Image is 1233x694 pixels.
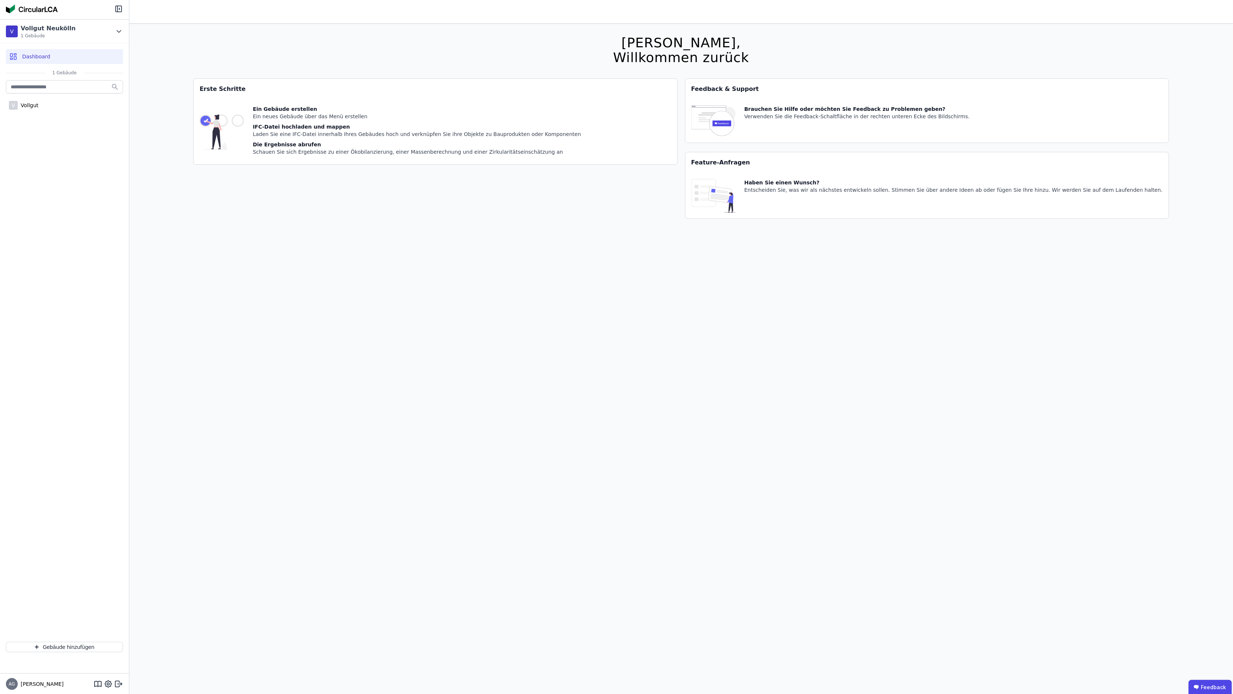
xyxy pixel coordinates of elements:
div: Laden Sie eine IFC-Datei innerhalb Ihres Gebäudes hoch und verknüpfen Sie ihre Objekte zu Bauprod... [253,130,581,138]
div: Schauen Sie sich Ergebnisse zu einer Ökobilanzierung, einer Massenberechnung und einer Zirkularit... [253,148,581,156]
div: Die Ergebnisse abrufen [253,141,581,148]
div: Willkommen zurück [613,50,749,65]
div: Feedback & Support [685,79,1169,99]
div: Ein Gebäude erstellen [253,105,581,113]
div: Entscheiden Sie, was wir als nächstes entwickeln sollen. Stimmen Sie über andere Ideen ab oder fü... [745,186,1163,194]
div: Feature-Anfragen [685,152,1169,173]
div: Ein neues Gebäude über das Menü erstellen [253,113,581,120]
img: feedback-icon-HCTs5lye.svg [691,105,736,137]
button: Gebäude hinzufügen [6,642,123,652]
div: IFC-Datei hochladen und mappen [253,123,581,130]
img: Concular [6,4,58,13]
span: AG [8,682,15,686]
div: Vollgut Neukölln [21,24,76,33]
div: [PERSON_NAME], [613,35,749,50]
img: feature_request_tile-UiXE1qGU.svg [691,179,736,212]
span: 1 Gebäude [45,70,84,76]
span: [PERSON_NAME] [18,680,64,688]
div: Haben Sie einen Wunsch? [745,179,1163,186]
div: V [9,101,18,110]
div: V [6,25,18,37]
div: Erste Schritte [194,79,677,99]
span: Dashboard [22,53,50,60]
img: getting_started_tile-DrF_GRSv.svg [200,105,244,159]
div: Brauchen Sie Hilfe oder möchten Sie Feedback zu Problemen geben? [745,105,970,113]
div: Vollgut [18,102,38,109]
div: Verwenden Sie die Feedback-Schaltfläche in der rechten unteren Ecke des Bildschirms. [745,113,970,120]
span: 1 Gebäude [21,33,76,39]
